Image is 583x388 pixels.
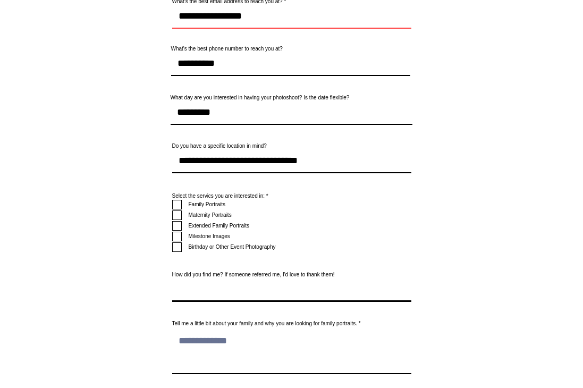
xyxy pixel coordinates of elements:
[171,95,412,100] label: What day are you interested in having your photoshoot? Is the date flexible?
[189,244,276,250] span: Birthday or Other Event Photography
[172,193,411,199] div: Select the servics you are interested in:
[189,201,225,207] span: Family Portraits
[172,321,411,326] label: Tell me a little bit about your family and why you are looking for family portraits.
[189,212,232,218] span: Maternity Portraits
[189,223,250,229] span: Extended Family Portraits
[189,233,230,239] span: Milestone Images
[533,338,583,388] iframe: Wix Chat
[172,144,411,149] label: Do you have a specific location in mind?
[171,46,410,52] label: What's the best phone number to reach you at?
[172,272,411,277] label: How did you find me? If someone referred me, I'd love to thank them!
